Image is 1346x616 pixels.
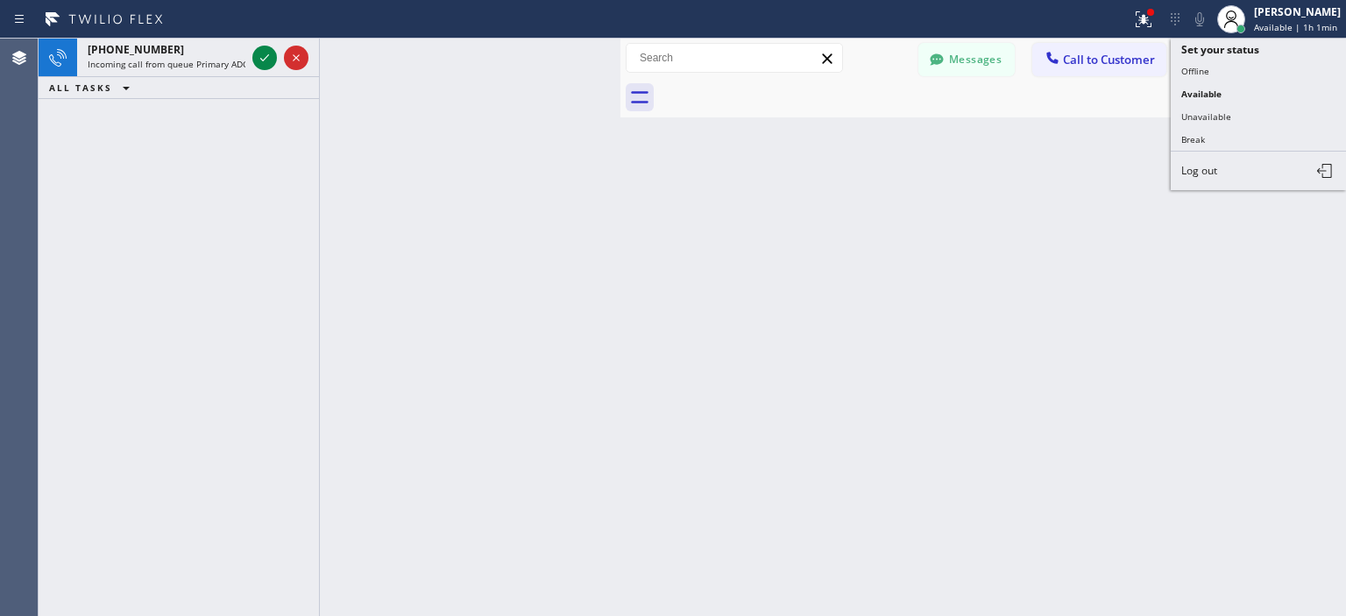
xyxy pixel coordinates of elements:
span: Incoming call from queue Primary ADC [88,58,248,70]
div: [PERSON_NAME] [1254,4,1341,19]
button: Reject [284,46,308,70]
button: Call to Customer [1032,43,1166,76]
span: [PHONE_NUMBER] [88,42,184,57]
span: Available | 1h 1min [1254,21,1337,33]
button: Messages [918,43,1015,76]
button: ALL TASKS [39,77,147,98]
button: Accept [252,46,277,70]
span: Call to Customer [1063,52,1155,67]
span: ALL TASKS [49,81,112,94]
button: Mute [1187,7,1212,32]
input: Search [627,44,842,72]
